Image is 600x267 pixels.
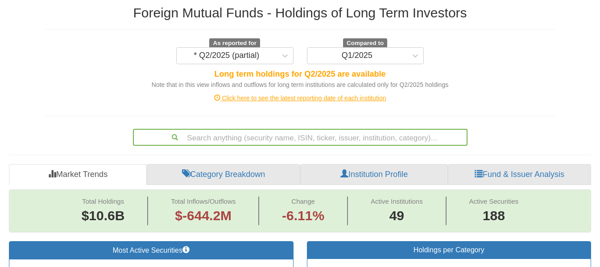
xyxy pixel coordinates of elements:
div: Note that in this view inflows and outflows for long term institutions are calculated only for Q2... [46,80,554,89]
h3: Holdings per Category [314,246,584,254]
h2: Foreign Mutual Funds - Holdings of Long Term Investors [46,5,554,20]
span: -6.11% [282,206,324,226]
a: Institution Profile [300,164,448,185]
div: * Q2/2025 (partial) [194,51,259,60]
span: As reported for [209,38,260,48]
div: Click here to see the latest reporting date of each institution [39,94,561,103]
a: Market Trends [9,164,147,185]
span: Change [291,197,315,205]
span: Total Inflows/Outflows [171,197,236,205]
a: Fund & Issuer Analysis [448,164,591,185]
div: Long term holdings for Q2/2025 are available [46,69,554,80]
a: Category Breakdown [147,164,300,185]
span: 188 [469,206,518,226]
div: Search anything (security name, ISIN, ticker, issuer, institution, category)... [134,130,467,145]
span: 49 [371,206,423,226]
span: $-644.2M [175,208,232,223]
h3: Most Active Securities [16,246,286,255]
span: Active Institutions [371,197,423,205]
span: $10.6B [82,208,125,223]
span: Total Holdings [82,197,124,205]
span: Active Securities [469,197,518,205]
span: Compared to [343,38,387,48]
div: Q1/2025 [342,51,372,60]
